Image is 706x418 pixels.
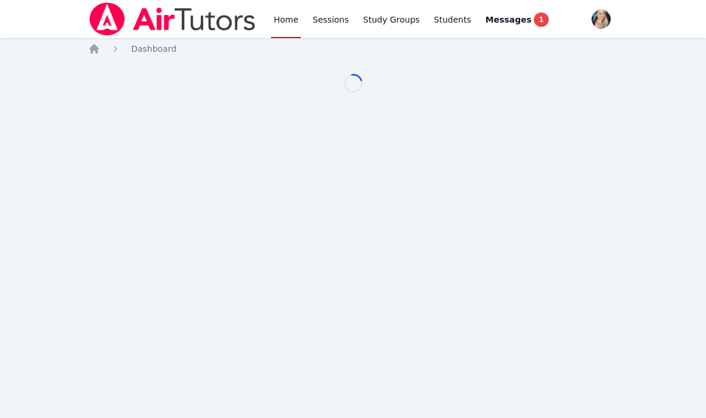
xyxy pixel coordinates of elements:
[88,43,618,55] nav: Breadcrumb
[88,2,257,36] img: Air Tutors
[131,43,176,55] a: Dashboard
[534,13,548,27] span: 1
[131,44,176,54] span: Dashboard
[486,14,531,26] span: Messages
